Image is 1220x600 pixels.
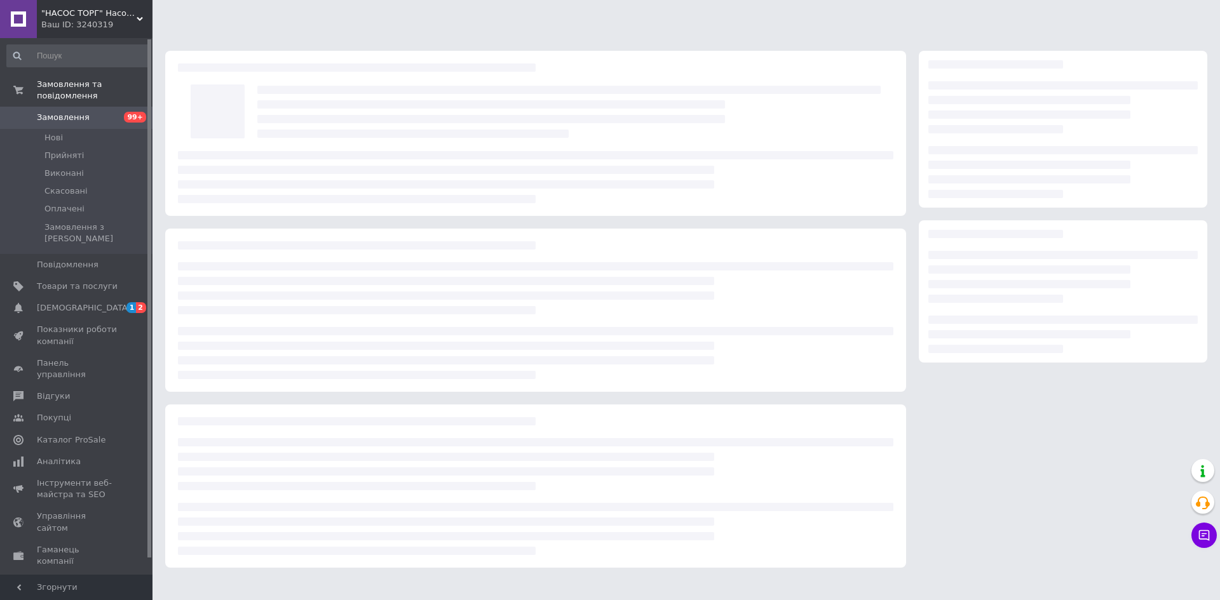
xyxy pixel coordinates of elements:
[41,19,152,30] div: Ваш ID: 3240319
[37,259,98,270] span: Повідомлення
[44,132,63,143] span: Нові
[37,281,118,292] span: Товари та послуги
[126,302,137,313] span: 1
[37,390,70,402] span: Відгуки
[37,544,118,567] span: Гаманець компанії
[44,150,84,161] span: Прийняті
[37,477,118,500] span: Інструменти веб-майстра та SEO
[37,434,105,446] span: Каталог ProSale
[37,456,81,467] span: Аналітика
[37,357,118,380] span: Панель управління
[37,79,152,102] span: Замовлення та повідомлення
[37,302,131,314] span: [DEMOGRAPHIC_DATA]
[136,302,146,313] span: 2
[44,222,149,244] span: Замовлення з [PERSON_NAME]
[37,510,118,533] span: Управління сайтом
[37,412,71,423] span: Покупці
[44,185,88,197] span: Скасовані
[124,112,146,123] span: 99+
[37,324,118,347] span: Показники роботи компанії
[1191,523,1217,548] button: Чат з покупцем
[41,8,137,19] span: "НАСОС ТОРГ" Насосне обладнання, інструменти, освітлення
[6,44,150,67] input: Пошук
[44,168,84,179] span: Виконані
[44,203,85,215] span: Оплачені
[37,112,90,123] span: Замовлення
